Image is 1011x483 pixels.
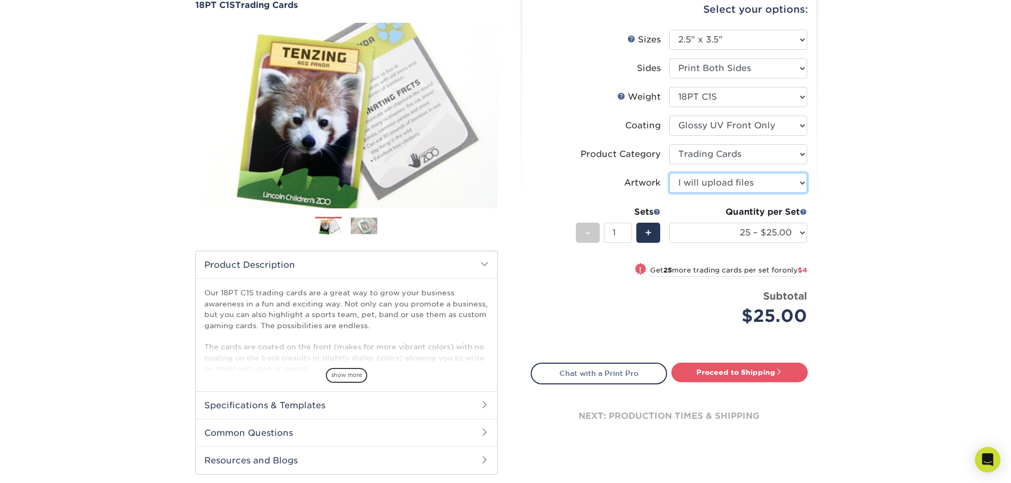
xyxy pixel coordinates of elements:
span: - [585,225,590,241]
div: Coating [625,119,661,132]
a: Proceed to Shipping [671,363,808,382]
span: only [782,266,807,274]
div: Artwork [624,177,661,189]
h2: Specifications & Templates [196,391,497,419]
span: show more [326,368,367,382]
h2: Product Description [196,251,497,278]
p: Our 18PT C1S trading cards are a great way to grow your business awareness in a fun and exciting ... [204,287,489,374]
div: Product Category [581,148,661,161]
div: Sizes [627,33,661,46]
img: Trading Cards 01 [315,217,342,236]
img: Trading Cards 02 [351,217,377,234]
strong: 25 [663,266,672,274]
div: $25.00 [677,303,807,329]
small: Get more trading cards per set for [650,266,807,277]
a: Chat with a Print Pro [531,363,667,384]
div: Weight [617,91,661,103]
iframe: Google Customer Reviews [3,451,90,479]
span: ! [639,264,642,275]
div: Open Intercom Messenger [975,447,1000,472]
div: Quantity per Set [669,206,807,218]
img: 18PT C1S 01 [195,11,498,220]
div: Sides [637,62,661,75]
span: + [645,225,652,241]
span: $4 [798,266,807,274]
strong: Subtotal [763,290,807,302]
h2: Resources and Blogs [196,446,497,474]
div: Sets [576,206,661,218]
h2: Common Questions [196,419,497,446]
div: next: production times & shipping [531,384,808,448]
